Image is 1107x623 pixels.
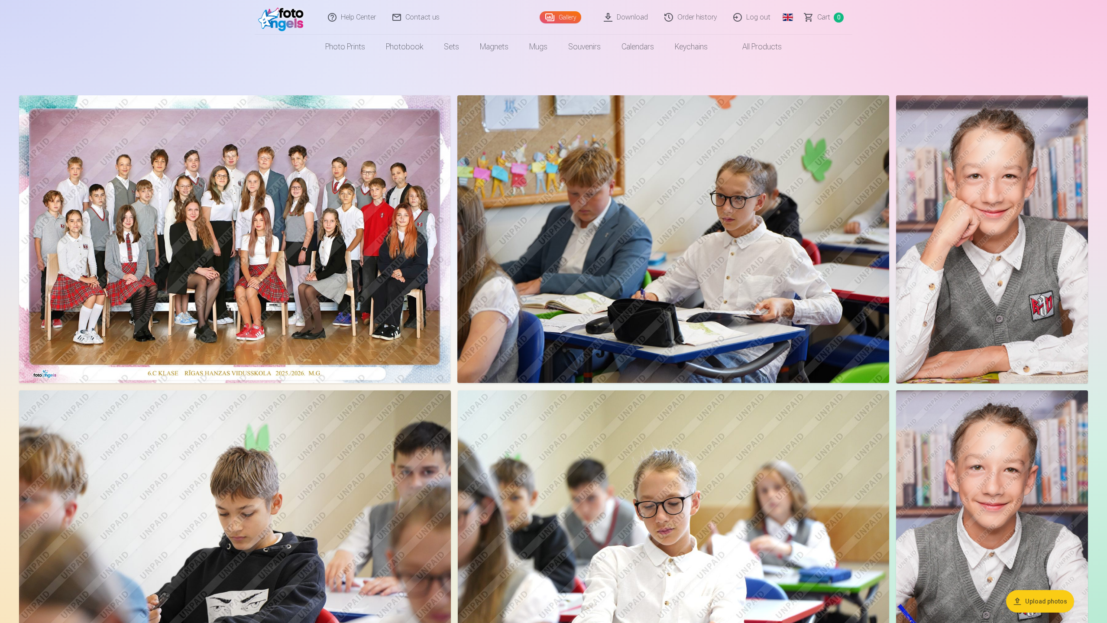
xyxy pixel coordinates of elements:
a: Gallery [540,11,581,23]
a: Calendars [611,35,664,59]
span: 0 [834,13,844,23]
a: All products [718,35,792,59]
a: Photobook [375,35,434,59]
span: Сart [817,12,830,23]
a: Souvenirs [558,35,611,59]
a: Keychains [664,35,718,59]
a: Sets [434,35,469,59]
img: /fa1 [258,3,308,31]
a: Mugs [519,35,558,59]
button: Upload photos [1006,590,1074,613]
a: Magnets [469,35,519,59]
a: Photo prints [315,35,375,59]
